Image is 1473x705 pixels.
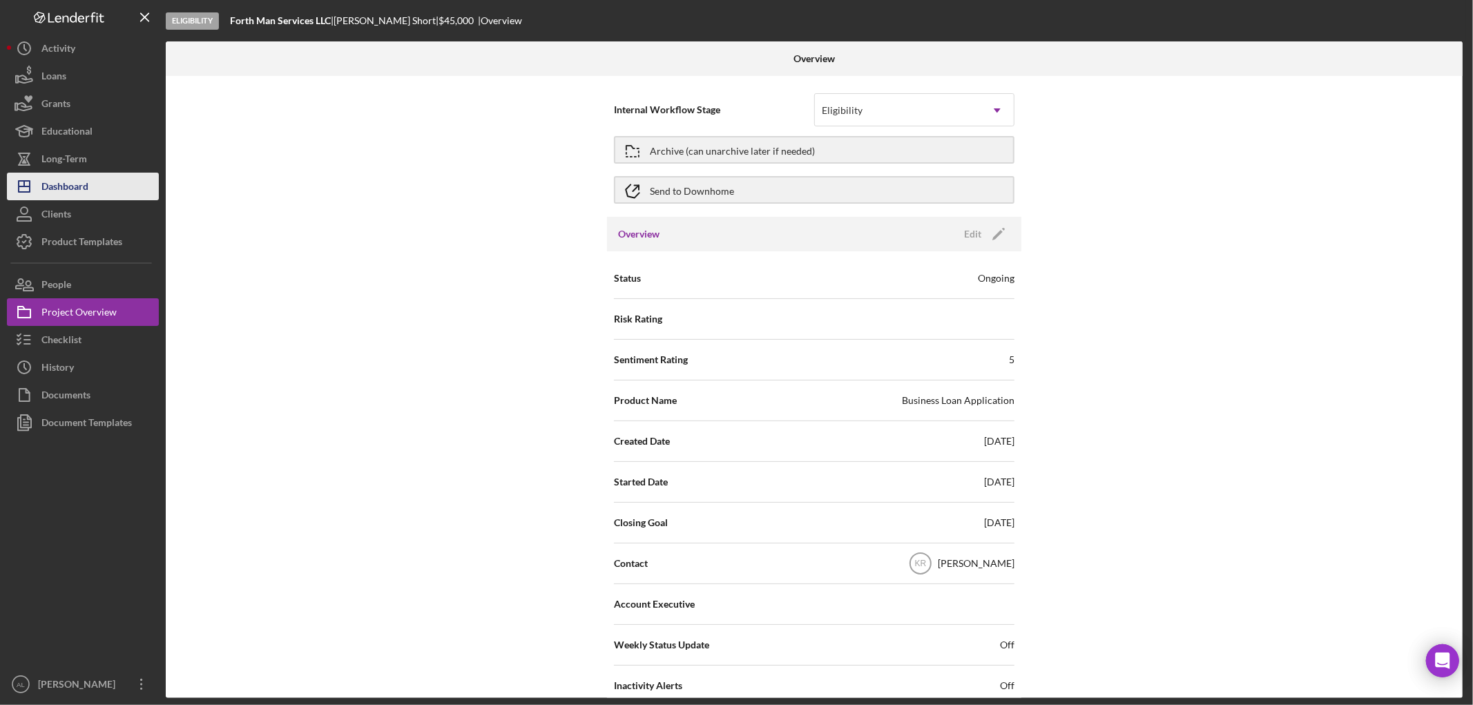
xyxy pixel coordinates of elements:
[614,516,668,530] span: Closing Goal
[7,35,159,62] button: Activity
[41,145,87,176] div: Long-Term
[7,298,159,326] button: Project Overview
[7,62,159,90] button: Loans
[7,117,159,145] button: Educational
[41,381,90,412] div: Documents
[41,90,70,121] div: Grants
[984,516,1014,530] div: [DATE]
[1000,638,1014,652] span: Off
[650,177,734,202] div: Send to Downhome
[41,228,122,259] div: Product Templates
[41,354,74,385] div: History
[439,15,474,26] span: $45,000
[964,224,981,244] div: Edit
[1000,679,1014,693] span: Off
[650,137,815,162] div: Archive (can unarchive later if needed)
[938,557,1014,570] div: [PERSON_NAME]
[7,200,159,228] button: Clients
[614,679,682,693] span: Inactivity Alerts
[614,638,709,652] span: Weekly Status Update
[41,62,66,93] div: Loans
[956,224,1010,244] button: Edit
[41,326,81,357] div: Checklist
[41,409,132,440] div: Document Templates
[7,409,159,436] button: Document Templates
[7,173,159,200] button: Dashboard
[7,271,159,298] button: People
[614,271,641,285] span: Status
[7,381,159,409] button: Documents
[614,557,648,570] span: Contact
[614,394,677,407] span: Product Name
[230,15,331,26] b: Forth Man Services LLC
[7,90,159,117] button: Grants
[978,271,1014,285] div: Ongoing
[478,15,522,26] div: | Overview
[984,475,1014,489] div: [DATE]
[41,298,117,329] div: Project Overview
[614,597,695,611] span: Account Executive
[614,434,670,448] span: Created Date
[614,475,668,489] span: Started Date
[7,670,159,698] button: AL[PERSON_NAME]
[614,353,688,367] span: Sentiment Rating
[17,681,25,688] text: AL
[822,105,863,116] div: Eligibility
[41,271,71,302] div: People
[618,227,660,241] h3: Overview
[614,103,814,117] span: Internal Workflow Stage
[902,394,1014,407] div: Business Loan Application
[334,15,439,26] div: [PERSON_NAME] Short |
[41,200,71,231] div: Clients
[793,53,835,64] b: Overview
[230,15,334,26] div: |
[1009,353,1014,367] div: 5
[915,559,927,569] text: KR
[1426,644,1459,677] div: Open Intercom Messenger
[984,434,1014,448] div: [DATE]
[7,354,159,381] button: History
[7,228,159,255] button: Product Templates
[7,145,159,173] button: Long-Term
[614,136,1014,164] button: Archive (can unarchive later if needed)
[41,173,88,204] div: Dashboard
[614,176,1014,204] button: Send to Downhome
[35,670,124,702] div: [PERSON_NAME]
[614,312,662,326] span: Risk Rating
[7,326,159,354] button: Checklist
[41,117,93,148] div: Educational
[166,12,219,30] div: Eligibility
[41,35,75,66] div: Activity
